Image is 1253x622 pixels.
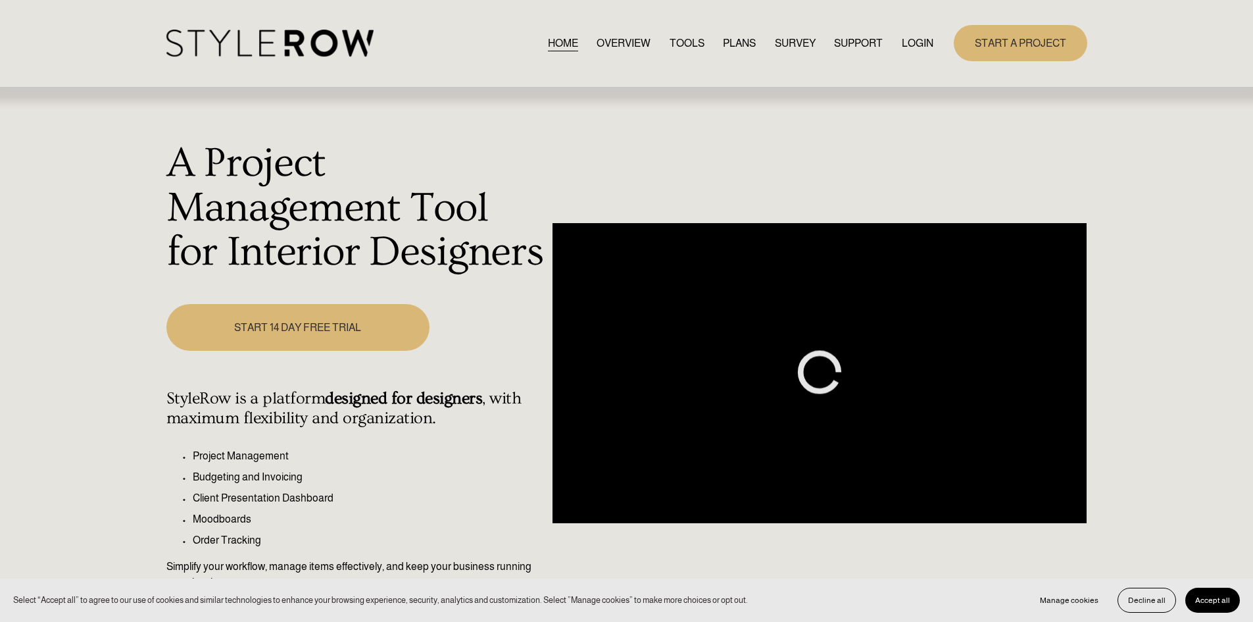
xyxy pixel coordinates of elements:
[166,559,546,590] p: Simplify your workflow, manage items effectively, and keep your business running seamlessly.
[166,142,546,275] h1: A Project Management Tool for Interior Designers
[1128,596,1166,605] span: Decline all
[13,594,748,606] p: Select “Accept all” to agree to our use of cookies and similar technologies to enhance your brows...
[548,34,578,52] a: HOME
[166,304,430,351] a: START 14 DAY FREE TRIAL
[723,34,756,52] a: PLANS
[834,36,883,51] span: SUPPORT
[954,25,1087,61] a: START A PROJECT
[775,34,816,52] a: SURVEY
[1118,588,1176,613] button: Decline all
[193,469,546,485] p: Budgeting and Invoicing
[166,389,546,428] h4: StyleRow is a platform , with maximum flexibility and organization.
[1185,588,1240,613] button: Accept all
[1030,588,1108,613] button: Manage cookies
[1040,596,1098,605] span: Manage cookies
[325,389,482,408] strong: designed for designers
[193,532,546,548] p: Order Tracking
[834,34,883,52] a: folder dropdown
[902,34,933,52] a: LOGIN
[1195,596,1230,605] span: Accept all
[597,34,651,52] a: OVERVIEW
[670,34,704,52] a: TOOLS
[166,30,374,57] img: StyleRow
[193,448,546,464] p: Project Management
[193,511,546,527] p: Moodboards
[193,490,546,506] p: Client Presentation Dashboard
